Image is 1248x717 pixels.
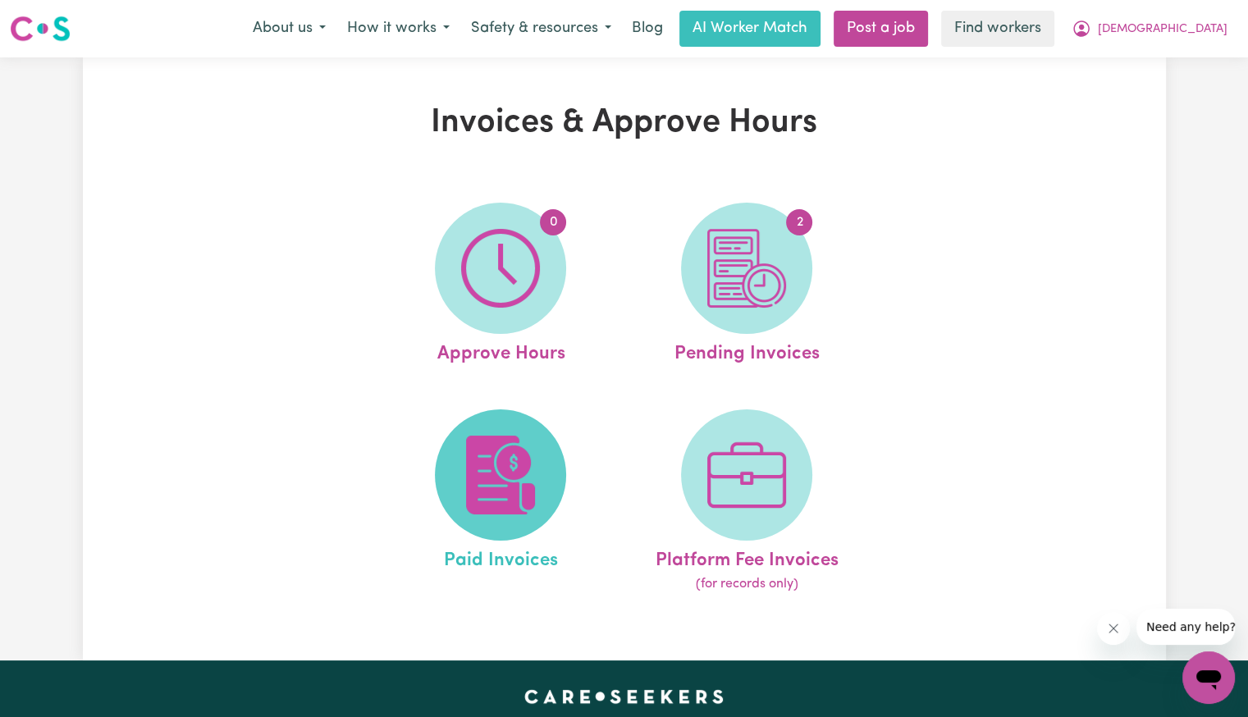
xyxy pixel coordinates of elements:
[674,334,820,368] span: Pending Invoices
[1061,11,1238,46] button: My Account
[1136,609,1235,645] iframe: Message from company
[1098,21,1227,39] span: [DEMOGRAPHIC_DATA]
[656,541,839,575] span: Platform Fee Invoices
[629,409,865,595] a: Platform Fee Invoices(for records only)
[1182,651,1235,704] iframe: Button to launch messaging window
[10,11,99,25] span: Need any help?
[941,11,1054,47] a: Find workers
[10,10,71,48] a: Careseekers logo
[382,409,619,595] a: Paid Invoices
[786,209,812,235] span: 2
[540,209,566,235] span: 0
[629,203,865,368] a: Pending Invoices
[524,690,724,703] a: Careseekers home page
[679,11,821,47] a: AI Worker Match
[382,203,619,368] a: Approve Hours
[622,11,673,47] a: Blog
[437,334,565,368] span: Approve Hours
[460,11,622,46] button: Safety & resources
[10,14,71,43] img: Careseekers logo
[1097,612,1130,645] iframe: Close message
[696,574,798,594] span: (for records only)
[273,103,976,143] h1: Invoices & Approve Hours
[336,11,460,46] button: How it works
[834,11,928,47] a: Post a job
[444,541,558,575] span: Paid Invoices
[242,11,336,46] button: About us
